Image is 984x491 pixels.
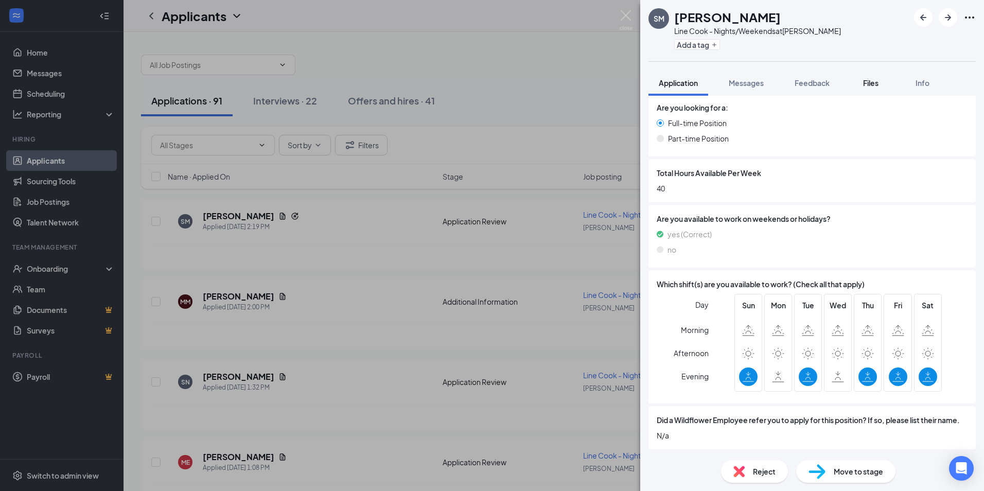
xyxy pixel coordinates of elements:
span: Tue [799,300,817,311]
span: Total Hours Available Per Week [657,167,761,179]
div: Open Intercom Messenger [949,456,974,481]
span: Did a Wildflower Employee refer you to apply for this position? If so, please list their name. [657,414,960,426]
span: Wed [829,300,847,311]
svg: Ellipses [963,11,976,24]
span: Are you looking for a: [657,102,728,113]
span: Afternoon [674,344,709,362]
h1: [PERSON_NAME] [674,8,781,26]
button: PlusAdd a tag [674,39,720,50]
button: ArrowLeftNew [914,8,933,27]
span: Evening [681,367,709,385]
div: SM [654,13,664,24]
svg: ArrowLeftNew [917,11,929,24]
div: Line Cook - Nights/Weekends at [PERSON_NAME] [674,26,841,36]
span: Full-time Position [668,117,727,129]
span: Application [659,78,698,87]
span: yes (Correct) [667,229,712,240]
span: Feedback [795,78,830,87]
span: no [667,244,676,255]
span: Morning [681,321,709,339]
span: Move to stage [834,466,883,477]
span: Day [695,299,709,310]
button: ArrowRight [939,8,957,27]
span: Fri [889,300,907,311]
span: Which shift(s) are you available to work? (Check all that apply) [657,278,865,290]
span: N/a [657,430,968,441]
span: Mon [769,300,787,311]
svg: Plus [711,42,717,48]
span: Part-time Position [668,133,729,144]
span: Files [863,78,878,87]
svg: ArrowRight [942,11,954,24]
span: Sun [739,300,758,311]
span: Are you available to work on weekends or holidays? [657,213,831,224]
span: 40 [657,183,968,194]
span: Info [916,78,929,87]
span: Thu [858,300,877,311]
span: Sat [919,300,937,311]
span: Messages [729,78,764,87]
span: Reject [753,466,776,477]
